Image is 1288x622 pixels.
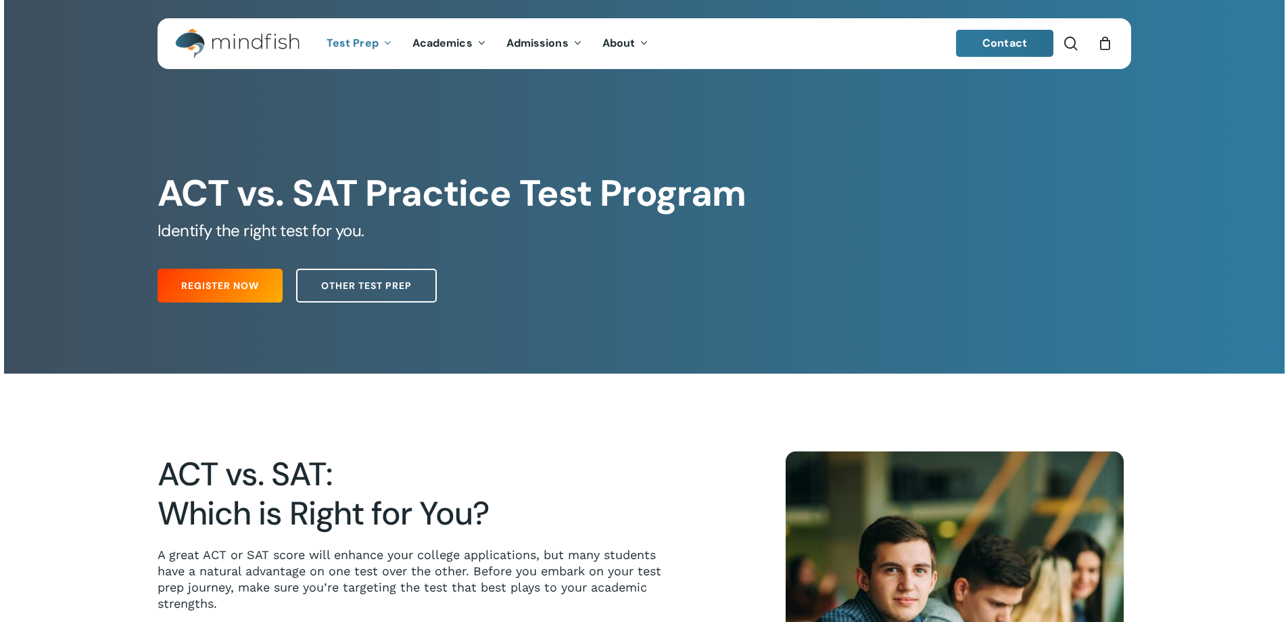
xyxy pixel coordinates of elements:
a: Register Now [158,269,283,303]
nav: Main Menu [316,18,659,69]
span: Academics [412,36,473,50]
a: Academics [402,38,496,49]
span: Contact [982,36,1027,50]
h2: ACT vs. SAT: Which is Right for You? [158,455,684,533]
a: Other Test Prep [296,269,437,303]
span: Admissions [506,36,569,50]
a: About [592,38,659,49]
a: Test Prep [316,38,402,49]
a: Admissions [496,38,592,49]
p: A great ACT or SAT score will enhance your college applications, but many students have a natural... [158,547,684,612]
a: Contact [956,30,1053,57]
span: Test Prep [327,36,379,50]
h5: Identify the right test for you. [158,220,1130,242]
span: Register Now [181,279,259,292]
span: About [602,36,636,50]
a: Cart [1098,36,1113,51]
span: Other Test Prep [321,279,412,292]
h1: ACT vs. SAT Practice Test Program [158,172,1130,215]
header: Main Menu [158,18,1131,69]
